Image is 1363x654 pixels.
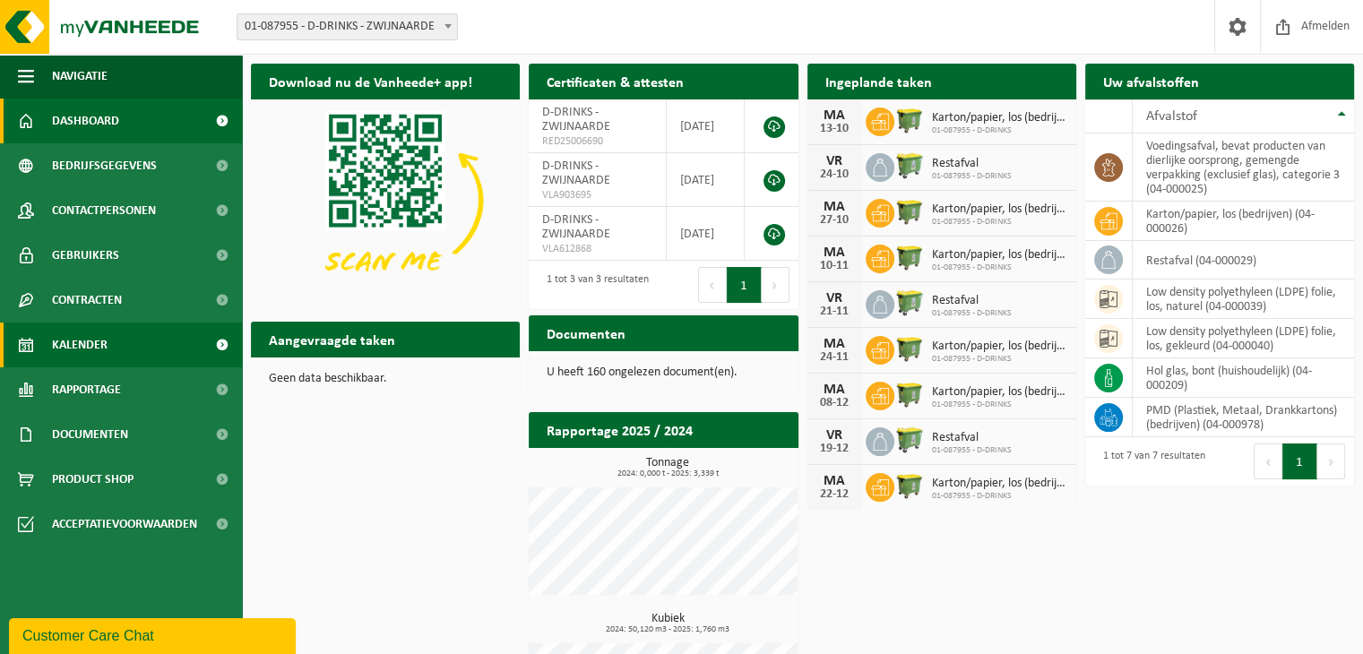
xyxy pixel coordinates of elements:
h2: Ingeplande taken [807,64,950,99]
span: RED25006690 [542,134,652,149]
iframe: chat widget [9,615,299,654]
span: Karton/papier, los (bedrijven) [932,111,1067,125]
span: 01-087955 - D-DRINKS [932,262,1067,273]
img: Download de VHEPlus App [251,99,520,301]
span: VLA903695 [542,188,652,202]
img: WB-1100-HPE-GN-51 [894,470,925,501]
h3: Tonnage [538,457,798,478]
div: MA [816,337,852,351]
span: Rapportage [52,367,121,412]
span: 01-087955 - D-DRINKS [932,125,1067,136]
div: MA [816,474,852,488]
p: Geen data beschikbaar. [269,373,502,385]
button: 1 [727,267,762,303]
td: low density polyethyleen (LDPE) folie, los, gekleurd (04-000040) [1133,319,1354,358]
div: MA [816,108,852,123]
img: WB-1100-HPE-GN-51 [894,379,925,409]
h2: Uw afvalstoffen [1085,64,1217,99]
span: Karton/papier, los (bedrijven) [932,202,1067,217]
div: VR [816,154,852,168]
span: Karton/papier, los (bedrijven) [932,385,1067,400]
span: D-DRINKS - ZWIJNAARDE [542,159,610,187]
div: 24-11 [816,351,852,364]
a: Bekijk rapportage [665,447,797,483]
td: hol glas, bont (huishoudelijk) (04-000209) [1133,358,1354,398]
td: [DATE] [667,99,745,153]
td: [DATE] [667,153,745,207]
button: Previous [698,267,727,303]
img: WB-1100-HPE-GN-51 [894,196,925,227]
span: Kalender [52,323,108,367]
span: D-DRINKS - ZWIJNAARDE [542,213,610,241]
h2: Certificaten & attesten [529,64,702,99]
div: VR [816,291,852,305]
span: 2024: 50,120 m3 - 2025: 1,760 m3 [538,625,798,634]
td: voedingsafval, bevat producten van dierlijke oorsprong, gemengde verpakking (exclusief glas), cat... [1133,133,1354,202]
td: low density polyethyleen (LDPE) folie, los, naturel (04-000039) [1133,280,1354,319]
div: 10-11 [816,260,852,272]
img: WB-1100-HPE-GN-51 [894,333,925,364]
td: restafval (04-000029) [1133,241,1354,280]
span: 01-087955 - D-DRINKS [932,217,1067,228]
span: 01-087955 - D-DRINKS [932,445,1012,456]
h3: Kubiek [538,613,798,634]
div: 24-10 [816,168,852,181]
span: Restafval [932,431,1012,445]
span: Contracten [52,278,122,323]
div: 27-10 [816,214,852,227]
h2: Rapportage 2025 / 2024 [529,412,711,447]
div: 19-12 [816,443,852,455]
span: 2024: 0,000 t - 2025: 3,339 t [538,469,798,478]
img: WB-1100-HPE-GN-51 [894,105,925,135]
p: U heeft 160 ongelezen document(en). [547,366,780,379]
span: Product Shop [52,457,134,502]
div: 13-10 [816,123,852,135]
div: MA [816,200,852,214]
h2: Download nu de Vanheede+ app! [251,64,490,99]
div: 08-12 [816,397,852,409]
span: Documenten [52,412,128,457]
span: Afvalstof [1146,109,1197,124]
span: 01-087955 - D-DRINKS - ZWIJNAARDE [237,13,458,40]
button: Next [1317,443,1345,479]
div: 1 tot 3 van 3 resultaten [538,265,649,305]
h2: Documenten [529,315,643,350]
td: karton/papier, los (bedrijven) (04-000026) [1133,202,1354,241]
div: MA [816,383,852,397]
img: WB-0660-HPE-GN-51 [894,425,925,455]
span: 01-087955 - D-DRINKS [932,491,1067,502]
span: Restafval [932,294,1012,308]
h2: Aangevraagde taken [251,322,413,357]
div: 21-11 [816,305,852,318]
span: 01-087955 - D-DRINKS [932,400,1067,410]
span: D-DRINKS - ZWIJNAARDE [542,106,610,133]
img: WB-1100-HPE-GN-51 [894,242,925,272]
span: 01-087955 - D-DRINKS [932,171,1012,182]
td: [DATE] [667,207,745,261]
span: Gebruikers [52,233,119,278]
span: Bedrijfsgegevens [52,143,157,188]
div: MA [816,245,852,260]
span: Karton/papier, los (bedrijven) [932,477,1067,491]
span: 01-087955 - D-DRINKS - ZWIJNAARDE [237,14,457,39]
button: Next [762,267,789,303]
span: Karton/papier, los (bedrijven) [932,340,1067,354]
span: Acceptatievoorwaarden [52,502,197,546]
span: VLA612868 [542,242,652,256]
div: 22-12 [816,488,852,501]
span: 01-087955 - D-DRINKS [932,308,1012,319]
span: Navigatie [52,54,108,99]
button: 1 [1282,443,1317,479]
td: PMD (Plastiek, Metaal, Drankkartons) (bedrijven) (04-000978) [1133,398,1354,437]
div: VR [816,428,852,443]
span: Karton/papier, los (bedrijven) [932,248,1067,262]
span: Contactpersonen [52,188,156,233]
img: WB-0660-HPE-GN-51 [894,151,925,181]
span: Restafval [932,157,1012,171]
img: WB-0660-HPE-GN-51 [894,288,925,318]
span: Dashboard [52,99,119,143]
span: 01-087955 - D-DRINKS [932,354,1067,365]
button: Previous [1254,443,1282,479]
div: 1 tot 7 van 7 resultaten [1094,442,1205,481]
